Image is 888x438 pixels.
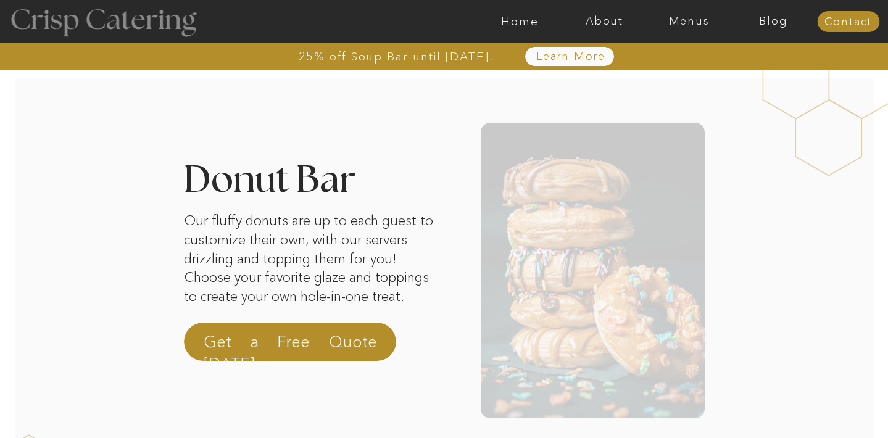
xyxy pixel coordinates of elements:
a: Contact [817,16,879,28]
a: Get a Free Quote [DATE] [204,331,377,360]
p: Our fluffy donuts are up to each guest to customize their own, with our servers drizzling and top... [184,212,444,308]
a: 25% off Soup Bar until [DATE]! [254,51,539,63]
a: Home [478,15,562,28]
h2: Donut Bar [184,162,463,195]
a: Learn More [508,51,634,63]
a: Menus [647,15,731,28]
a: About [562,15,647,28]
a: Blog [731,15,816,28]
